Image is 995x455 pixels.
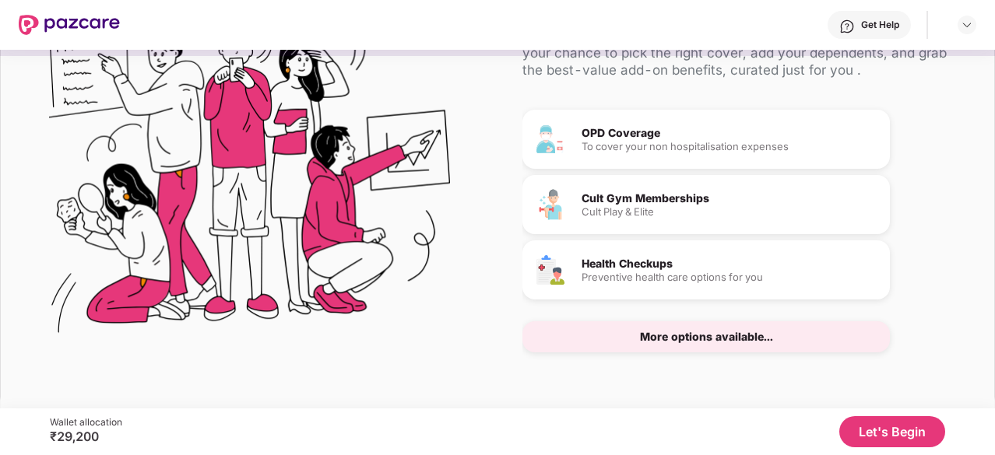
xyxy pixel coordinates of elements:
img: Health Checkups [535,254,566,285]
div: Cult Gym Memberships [582,193,877,204]
button: Let's Begin [839,416,945,447]
div: Wallet allocation [50,416,122,429]
img: OPD Coverage [535,124,566,155]
div: Health Checkups [582,258,877,269]
div: To cover your non hospitalisation expenses [582,142,877,152]
div: Preventive health care options for you [582,272,877,282]
div: More options available... [640,331,773,342]
img: svg+xml;base64,PHN2ZyBpZD0iSGVscC0zMngzMiIgeG1sbnM9Imh0dHA6Ly93d3cudzMub3JnLzIwMDAvc3ZnIiB3aWR0aD... [839,19,855,34]
img: svg+xml;base64,PHN2ZyBpZD0iRHJvcGRvd24tMzJ4MzIiIHhtbG5zPSJodHRwOi8vd3d3LnczLm9yZy8yMDAwL3N2ZyIgd2... [961,19,973,31]
div: Get Help [861,19,899,31]
div: OPD Coverage [582,128,877,138]
div: ₹29,200 [50,429,122,444]
img: New Pazcare Logo [19,15,120,35]
img: Cult Gym Memberships [535,189,566,220]
div: Cult Play & Elite [582,207,877,217]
